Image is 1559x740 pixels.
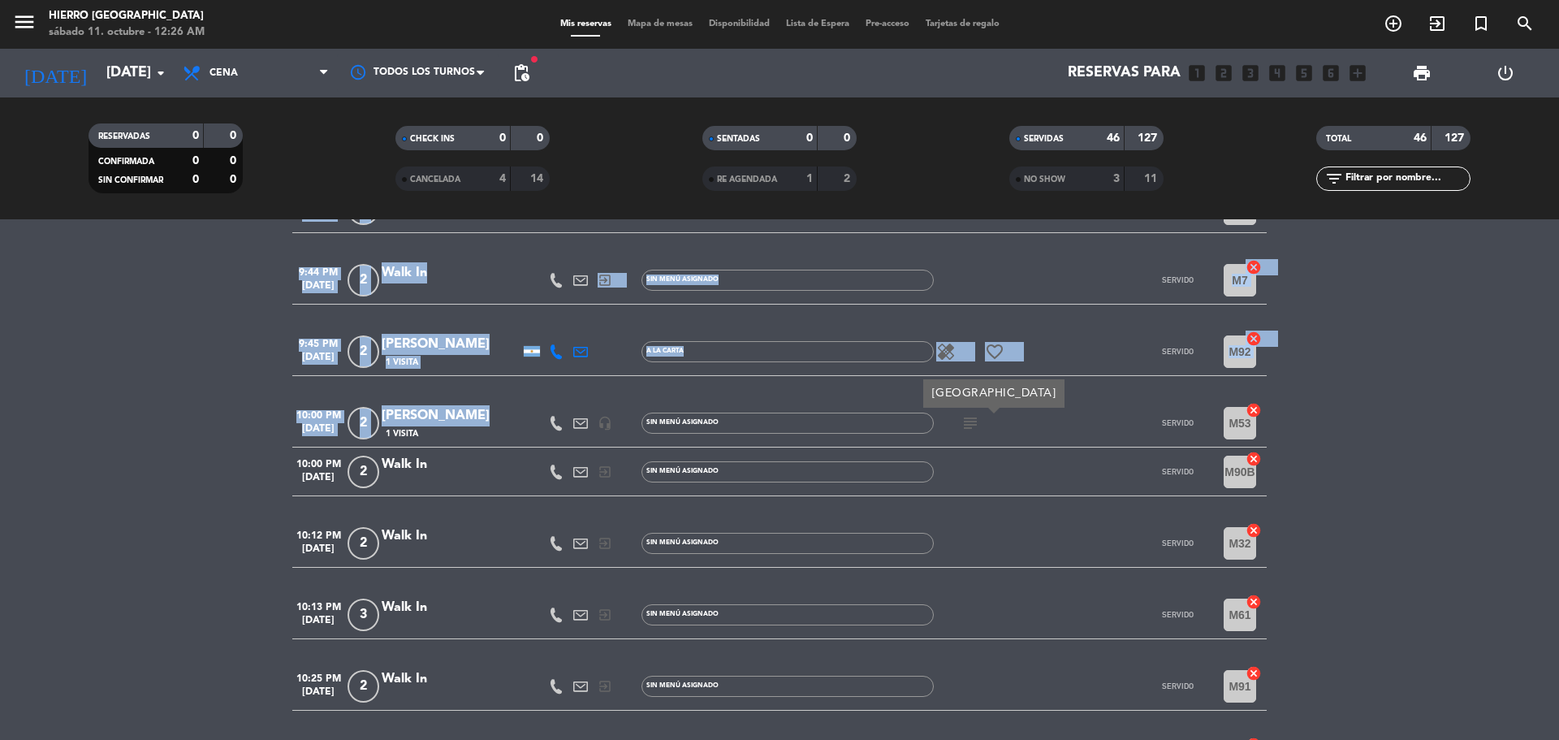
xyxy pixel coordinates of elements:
button: SERVIDO [1137,670,1218,703]
button: SERVIDO [1137,407,1218,439]
i: cancel [1246,402,1262,418]
span: 10:25 PM [292,668,344,686]
span: SERVIDO [1162,682,1194,690]
i: add_circle_outline [1384,14,1403,33]
span: CANCELADA [410,175,460,184]
span: A la carta [646,348,684,354]
span: [DATE] [292,615,344,634]
div: sábado 11. octubre - 12:26 AM [49,24,205,41]
div: Walk In [382,262,520,283]
i: exit_to_app [598,273,612,288]
i: looks_one [1186,63,1207,84]
i: search [1515,14,1535,33]
i: cancel [1246,594,1262,610]
strong: 0 [230,174,240,185]
div: [PERSON_NAME] [382,405,520,426]
span: Lista de Espera [778,19,857,28]
span: 2 [348,264,379,296]
span: Mis reservas [552,19,620,28]
span: SERVIDO [1162,539,1194,547]
span: SERVIDO [1162,467,1194,476]
i: looks_6 [1320,63,1341,84]
i: arrow_drop_down [151,63,171,83]
strong: 14 [530,173,546,184]
span: RESERVADAS [98,132,150,141]
strong: 0 [192,155,199,167]
span: [DATE] [292,352,344,370]
div: [PERSON_NAME] [382,334,520,355]
span: Sin menú asignado [646,419,719,426]
span: print [1412,63,1432,83]
div: LOG OUT [1463,49,1547,97]
span: Disponibilidad [701,19,778,28]
button: SERVIDO [1137,527,1218,560]
span: Reservas para [1068,65,1181,81]
i: looks_5 [1293,63,1315,84]
strong: 46 [1107,132,1120,144]
i: filter_list [1324,169,1344,188]
strong: 4 [499,173,506,184]
span: fiber_manual_record [529,54,539,64]
span: Pre-acceso [857,19,918,28]
strong: 11 [1144,173,1160,184]
div: Walk In [382,597,520,618]
span: RE AGENDADA [717,175,777,184]
i: looks_4 [1267,63,1288,84]
span: SERVIDO [1162,347,1194,356]
span: 2 [348,456,379,488]
i: add_box [1347,63,1368,84]
i: cancel [1246,522,1262,539]
span: SERVIDAS [1024,135,1064,143]
span: 1 Visita [386,356,418,369]
i: exit_to_app [598,465,612,479]
span: [DATE] [292,472,344,491]
i: cancel [1246,331,1262,347]
span: 10:13 PM [292,596,344,615]
span: CHECK INS [410,135,455,143]
i: favorite_border [985,342,1004,361]
i: menu [12,10,37,34]
i: healing [936,342,956,361]
span: Sin menú asignado [646,468,719,474]
i: exit_to_app [1427,14,1447,33]
strong: 0 [844,132,853,144]
input: Filtrar por nombre... [1344,170,1470,188]
i: subject [961,413,980,433]
div: Walk In [382,669,520,690]
span: 10:12 PM [292,525,344,543]
span: NO SHOW [1024,175,1065,184]
span: 2 [348,407,379,439]
span: [DATE] [292,686,344,705]
i: turned_in_not [1471,14,1491,33]
button: menu [12,10,37,40]
span: Sin menú asignado [646,276,719,283]
i: cancel [1246,451,1262,467]
i: cancel [1246,259,1262,275]
strong: 3 [1113,173,1120,184]
span: 9:44 PM [292,262,344,280]
strong: 127 [1138,132,1160,144]
i: headset_mic [598,416,612,431]
strong: 127 [1445,132,1467,144]
strong: 0 [537,132,546,144]
span: Cena [209,67,238,79]
div: [GEOGRAPHIC_DATA] [932,385,1056,402]
span: 2 [348,670,379,703]
span: SENTADAS [717,135,760,143]
strong: 0 [499,132,506,144]
div: Hierro [GEOGRAPHIC_DATA] [49,8,205,24]
button: SERVIDO [1137,264,1218,296]
strong: 46 [1414,132,1427,144]
span: Sin menú asignado [646,682,719,689]
span: Sin menú asignado [646,539,719,546]
span: SERVIDO [1162,610,1194,619]
i: power_settings_new [1496,63,1515,83]
span: SERVIDO [1162,418,1194,427]
span: 2 [348,335,379,368]
div: Walk In [382,526,520,547]
span: CONFIRMADA [98,158,154,166]
span: pending_actions [512,63,531,83]
button: SERVIDO [1137,599,1218,631]
span: SERVIDO [1162,275,1194,284]
strong: 0 [806,132,813,144]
